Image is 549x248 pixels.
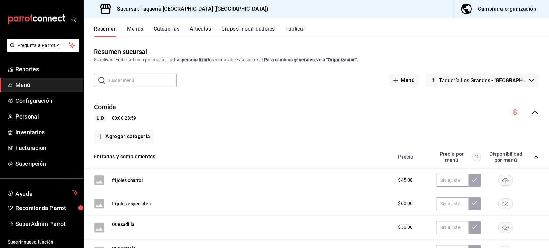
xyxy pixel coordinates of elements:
[127,26,143,37] button: Menús
[436,197,468,210] input: Sin ajuste
[478,4,536,13] div: Cambiar a organización
[94,26,117,37] button: Resumen
[15,204,78,212] span: Recomienda Parrot
[5,47,79,53] a: Pregunta a Parrot AI
[264,57,358,62] strong: Para cambios generales, ve a “Organización”.
[15,189,70,197] span: Ayuda
[107,74,177,87] input: Buscar menú
[15,144,78,152] span: Facturación
[71,17,76,22] button: open_drawer_menu
[534,155,539,160] button: collapse-category-row
[398,200,413,207] span: $60.00
[17,42,69,49] span: Pregunta a Parrot AI
[190,26,211,37] button: Artículos
[436,174,468,187] input: Sin ajuste
[94,114,136,122] div: 00:00 - 23:59
[112,221,135,227] button: Quesadilla
[15,65,78,74] span: Reportes
[94,26,549,37] div: navigation tabs
[94,47,147,57] div: Resumen sucursal
[15,219,78,228] span: SuperAdmin Parrot
[94,115,106,121] span: L-D
[182,57,208,62] strong: personalizar
[94,57,539,63] div: Si activas ‘Editar artículo por menú’, podrás los menús de esta sucursal.
[15,112,78,121] span: Personal
[94,102,116,112] button: Comida
[285,26,305,37] button: Publicar
[15,96,78,105] span: Configuración
[436,221,468,234] input: Sin ajuste
[112,177,143,183] button: frijoles charros
[94,153,155,161] button: Entradas y complementos
[7,39,79,52] button: Pregunta a Parrot AI
[221,26,275,37] button: Grupos modificadores
[112,5,268,13] h3: Sucursal: Taquería [GEOGRAPHIC_DATA] ([GEOGRAPHIC_DATA])
[489,151,521,163] div: Disponibilidad por menú
[398,177,413,183] span: $45.00
[84,97,549,127] div: collapse-menu-row
[426,74,539,87] button: Taquería Los Grandes - [GEOGRAPHIC_DATA]
[392,154,433,160] div: Precio
[112,228,116,234] button: ---
[8,239,78,245] span: Sugerir nueva función
[15,128,78,137] span: Inventarios
[94,130,154,143] button: Agregar categoría
[439,77,526,84] span: Taquería Los Grandes - [GEOGRAPHIC_DATA]
[389,74,418,87] button: Menú
[112,200,151,207] button: frijoles especiales
[15,159,78,168] span: Suscripción
[436,151,481,163] div: Precio por menú
[15,81,78,89] span: Menú
[154,26,180,37] button: Categorías
[398,224,413,231] span: $30.00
